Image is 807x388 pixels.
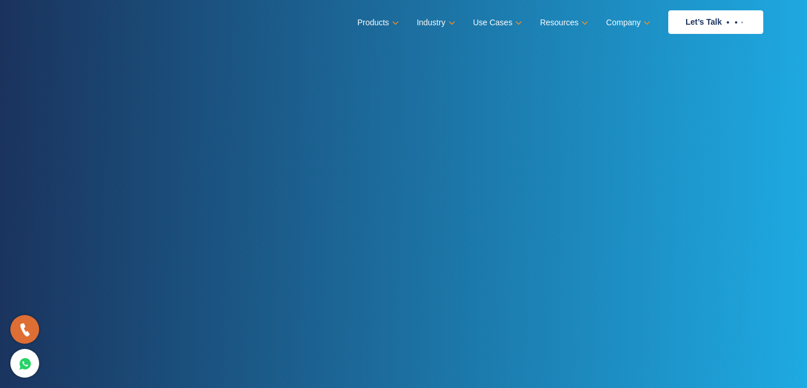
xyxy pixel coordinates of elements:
a: Resources [540,14,586,31]
a: Company [606,14,648,31]
a: Products [357,14,397,31]
a: Use Cases [473,14,520,31]
a: Let’s Talk [668,10,763,34]
a: Industry [417,14,453,31]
